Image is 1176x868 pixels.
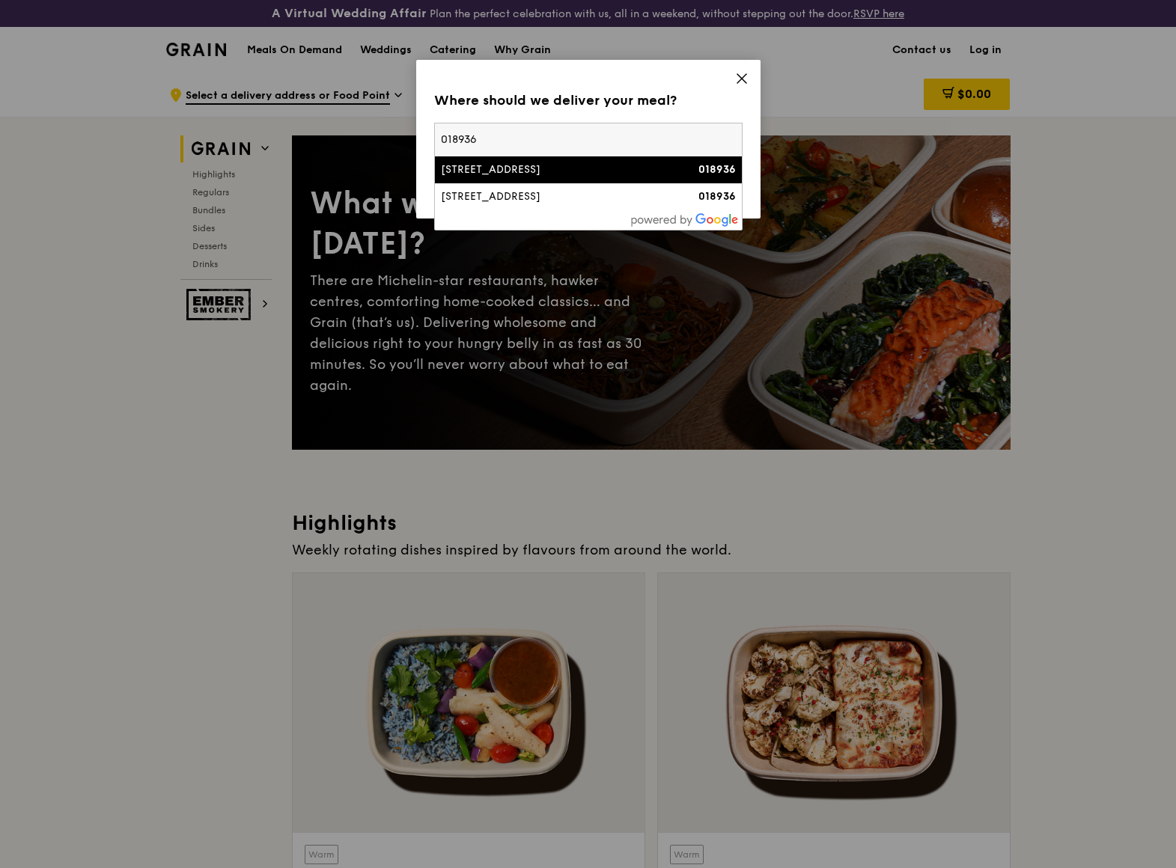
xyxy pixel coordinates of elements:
img: powered-by-google.60e8a832.png [631,213,739,227]
div: Where should we deliver your meal? [434,90,743,111]
div: [STREET_ADDRESS] [441,162,662,177]
strong: 018936 [698,163,736,176]
div: [STREET_ADDRESS] [441,189,662,204]
strong: 018936 [698,190,736,203]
